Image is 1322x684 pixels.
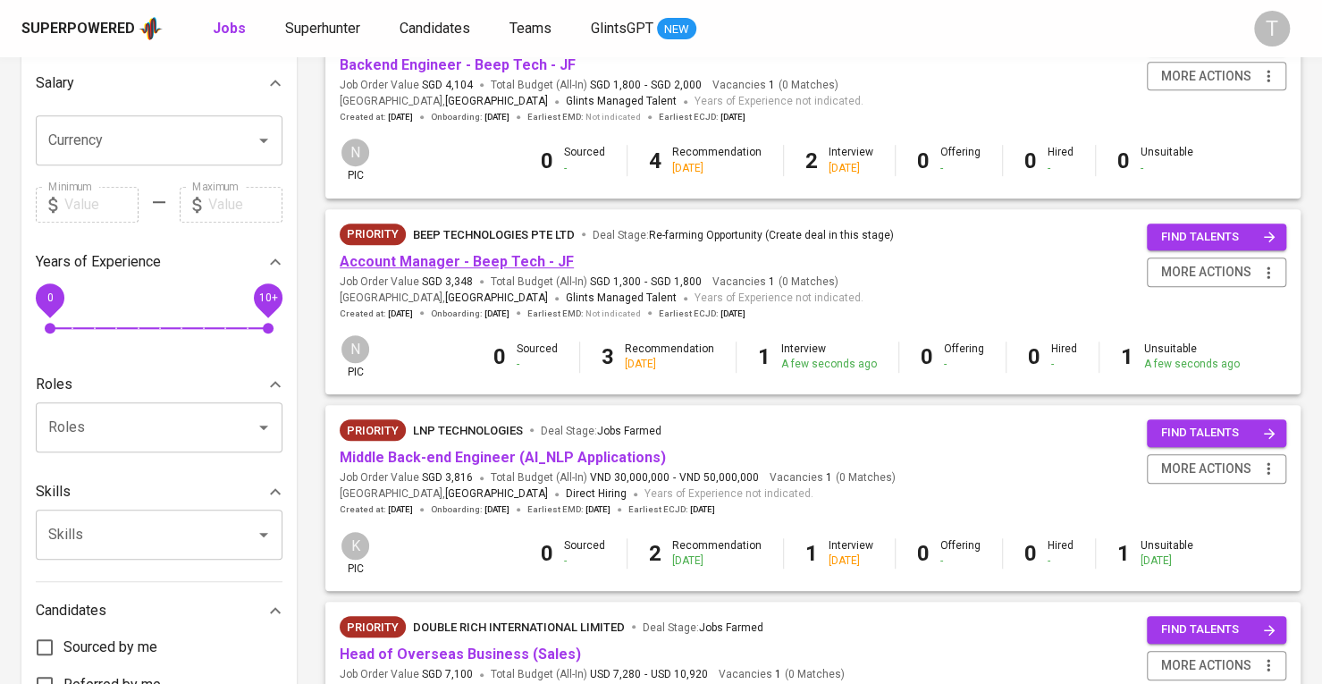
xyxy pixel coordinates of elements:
[251,522,276,547] button: Open
[1141,161,1193,176] div: -
[340,93,548,111] span: [GEOGRAPHIC_DATA] ,
[781,342,877,372] div: Interview
[21,19,135,39] div: Superpowered
[673,470,676,486] span: -
[541,148,553,173] b: 0
[509,20,552,37] span: Teams
[1048,145,1074,175] div: Hired
[585,503,610,516] span: [DATE]
[1144,342,1240,372] div: Unsuitable
[340,419,406,441] div: New Job received from Demand Team
[770,470,896,486] span: Vacancies ( 0 Matches )
[413,424,523,437] span: LNP Technologies
[644,667,647,682] span: -
[566,291,677,304] span: Glints Managed Talent
[1147,224,1286,251] button: find talents
[213,20,246,37] b: Jobs
[431,503,509,516] span: Onboarding :
[285,18,364,40] a: Superhunter
[649,541,661,566] b: 2
[651,274,702,290] span: SGD 1,800
[781,357,877,372] div: A few seconds ago
[36,251,161,273] p: Years of Experience
[400,18,474,40] a: Candidates
[388,111,413,123] span: [DATE]
[644,274,647,290] span: -
[1147,62,1286,91] button: more actions
[400,20,470,37] span: Candidates
[712,78,838,93] span: Vacancies ( 0 Matches )
[695,290,863,308] span: Years of Experience not indicated.
[340,308,413,320] span: Created at :
[591,20,653,37] span: GlintsGPT
[602,344,614,369] b: 3
[340,137,371,168] div: N
[944,357,984,372] div: -
[1161,654,1251,677] span: more actions
[340,530,371,562] div: K
[340,619,406,637] span: Priority
[672,538,762,569] div: Recommendation
[672,553,762,569] div: [DATE]
[1161,458,1251,480] span: more actions
[597,425,661,437] span: Jobs Farmed
[590,78,641,93] span: SGD 1,800
[340,224,406,245] div: New Job received from Demand Team
[340,486,548,503] span: [GEOGRAPHIC_DATA] ,
[251,415,276,440] button: Open
[541,425,661,437] span: Deal Stage :
[340,616,406,638] div: New Job received from Demand Team
[829,145,873,175] div: Interview
[719,667,845,682] span: Vacancies ( 0 Matches )
[1147,454,1286,484] button: more actions
[591,18,696,40] a: GlintsGPT NEW
[566,95,677,107] span: Glints Managed Talent
[1117,541,1130,566] b: 1
[690,503,715,516] span: [DATE]
[493,344,506,369] b: 0
[340,334,371,380] div: pic
[340,334,371,365] div: N
[517,357,558,372] div: -
[527,503,610,516] span: Earliest EMD :
[36,600,106,621] p: Candidates
[917,148,930,173] b: 0
[64,187,139,223] input: Value
[1024,541,1037,566] b: 0
[491,274,702,290] span: Total Budget (All-In)
[1147,651,1286,680] button: more actions
[590,470,669,486] span: VND 30,000,000
[340,530,371,577] div: pic
[766,78,775,93] span: 1
[1161,261,1251,283] span: more actions
[829,553,873,569] div: [DATE]
[340,274,473,290] span: Job Order Value
[422,667,473,682] span: SGD 7,100
[657,21,696,38] span: NEW
[484,308,509,320] span: [DATE]
[1161,423,1276,443] span: find talents
[1147,616,1286,644] button: find talents
[679,470,759,486] span: VND 50,000,000
[564,145,605,175] div: Sourced
[829,161,873,176] div: [DATE]
[340,253,574,270] a: Account Manager - Beep Tech - JF
[1048,538,1074,569] div: Hired
[340,449,666,466] a: Middle Back-end Engineer (AI_NLP Applications)
[823,470,832,486] span: 1
[758,344,770,369] b: 1
[644,78,647,93] span: -
[940,553,981,569] div: -
[585,111,641,123] span: Not indicated
[63,637,157,658] span: Sourced by me
[805,148,818,173] b: 2
[1144,357,1240,372] div: A few seconds ago
[720,308,745,320] span: [DATE]
[340,646,581,663] a: Head of Overseas Business (Sales)
[445,486,548,503] span: [GEOGRAPHIC_DATA]
[564,538,605,569] div: Sourced
[340,290,548,308] span: [GEOGRAPHIC_DATA] ,
[258,291,277,303] span: 10+
[1141,538,1193,569] div: Unsuitable
[1161,620,1276,640] span: find talents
